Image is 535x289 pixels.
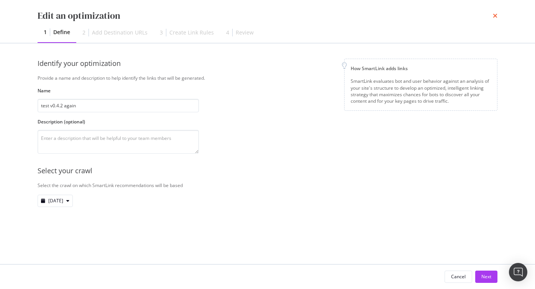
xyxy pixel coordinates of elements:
[451,273,466,280] div: Cancel
[38,87,199,94] label: Name
[475,271,497,283] button: Next
[493,9,497,22] div: times
[351,65,491,72] div: How SmartLink adds links
[38,99,199,112] input: Enter an optimization name to easily find it back
[92,29,148,36] div: Add Destination URLs
[38,166,205,176] div: Select your crawl
[38,59,199,69] div: Identify your optimization
[38,9,120,22] div: Edit an optimization
[38,75,205,81] div: Provide a name and description to help identify the links that will be generated.
[351,78,491,104] div: SmartLink evaluates bot and user behavior against an analysis of your site's structure to develop...
[169,29,214,36] div: Create Link Rules
[481,273,491,280] div: Next
[38,118,199,125] label: Description (optional)
[38,182,205,189] div: Select the crawl on which SmartLink recommendations will be based
[160,29,163,36] div: 3
[236,29,254,36] div: Review
[38,195,73,207] button: [DATE]
[226,29,229,36] div: 4
[53,28,70,36] div: Define
[509,263,527,281] div: Open Intercom Messenger
[48,197,63,204] span: 2025 Sep. 10th
[44,28,47,36] div: 1
[445,271,472,283] button: Cancel
[82,29,85,36] div: 2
